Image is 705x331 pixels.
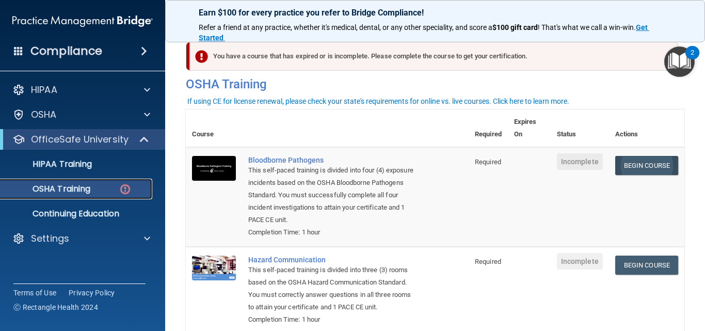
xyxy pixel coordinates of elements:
p: OfficeSafe University [31,133,129,146]
div: This self-paced training is divided into four (4) exposure incidents based on the OSHA Bloodborne... [248,164,417,226]
p: OSHA Training [7,184,90,194]
h4: OSHA Training [186,77,684,91]
p: Settings [31,232,69,245]
th: Required [469,109,508,147]
th: Expires On [508,109,551,147]
div: You have a course that has expired or is incomplete. Please complete the course to get your certi... [190,42,679,71]
span: Required [475,158,501,166]
span: Incomplete [557,153,603,170]
a: Get Started [199,23,649,42]
a: Privacy Policy [69,288,115,298]
p: Earn $100 for every practice you refer to Bridge Compliance! [199,8,671,18]
div: Completion Time: 1 hour [248,313,417,326]
img: PMB logo [12,11,153,31]
p: OSHA [31,108,57,121]
div: Completion Time: 1 hour [248,226,417,239]
div: 2 [691,53,694,66]
a: Terms of Use [13,288,56,298]
a: OSHA [12,108,150,121]
a: HIPAA [12,84,150,96]
h4: Compliance [30,44,102,58]
span: ! That's what we call a win-win. [538,23,636,31]
p: HIPAA [31,84,57,96]
button: If using CE for license renewal, please check your state's requirements for online vs. live cours... [186,96,571,106]
a: Settings [12,232,150,245]
p: HIPAA Training [7,159,92,169]
a: Begin Course [615,256,678,275]
span: Incomplete [557,253,603,270]
th: Status [551,109,609,147]
th: Course [186,109,242,147]
a: Bloodborne Pathogens [248,156,417,164]
a: OfficeSafe University [12,133,150,146]
div: If using CE for license renewal, please check your state's requirements for online vs. live cours... [187,98,569,105]
a: Hazard Communication [248,256,417,264]
button: Open Resource Center, 2 new notifications [664,46,695,77]
p: Continuing Education [7,209,148,219]
div: This self-paced training is divided into three (3) rooms based on the OSHA Hazard Communication S... [248,264,417,313]
img: danger-circle.6113f641.png [119,183,132,196]
span: Required [475,258,501,265]
img: exclamation-circle-solid-danger.72ef9ffc.png [195,50,208,63]
strong: $100 gift card [492,23,538,31]
span: Ⓒ Rectangle Health 2024 [13,302,98,312]
span: Refer a friend at any practice, whether it's medical, dental, or any other speciality, and score a [199,23,492,31]
th: Actions [609,109,684,147]
a: Begin Course [615,156,678,175]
